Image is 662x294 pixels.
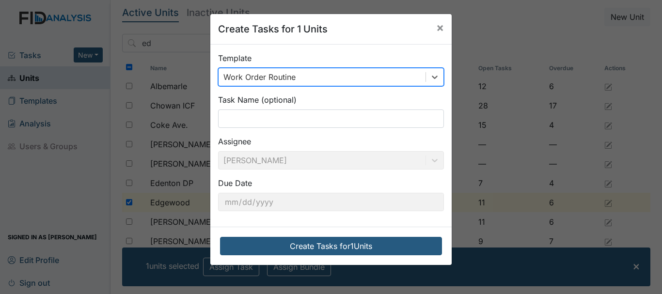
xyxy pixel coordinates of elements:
[218,22,328,36] h5: Create Tasks for 1 Units
[436,20,444,34] span: ×
[218,136,251,147] label: Assignee
[220,237,442,255] button: Create Tasks for1Units
[218,52,252,64] label: Template
[428,14,452,41] button: Close
[218,177,252,189] label: Due Date
[218,94,297,106] label: Task Name (optional)
[223,71,296,83] div: Work Order Routine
